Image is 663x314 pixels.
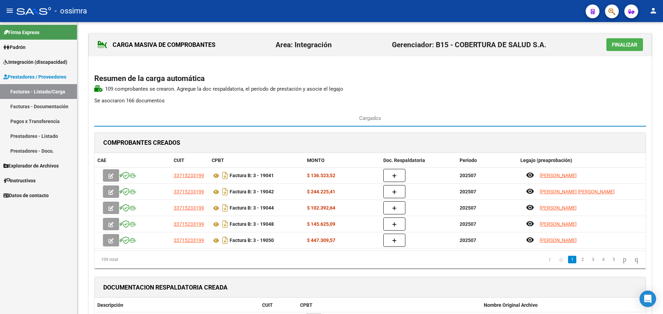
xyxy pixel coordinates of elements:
[230,222,274,227] strong: Factura B: 3 - 19048
[599,256,607,263] a: 4
[174,173,204,178] span: 33715233199
[3,73,66,81] span: Prestadores / Proveedores
[307,189,335,194] strong: $ 244.225,41
[484,302,538,308] span: Nombre Original Archivo
[94,72,646,85] h2: Resumen de la carga automática
[460,221,476,227] strong: 202507
[526,203,534,212] mat-icon: remove_red_eye
[3,177,36,184] span: Instructivos
[556,256,566,263] a: go to previous page
[230,189,274,195] strong: Factura B: 3 - 19042
[221,235,230,246] i: Descargar documento
[481,298,646,313] datatable-header-cell: Nombre Original Archivo
[460,205,476,211] strong: 202507
[97,39,215,50] h1: CARGA MASIVA DE COMPROBANTES
[174,158,184,163] span: CUIT
[632,256,641,263] a: go to last page
[94,85,646,93] p: : 109 comprobantes se crearon. Agregue la doc respaldatoria
[589,256,597,263] a: 3
[174,221,204,227] span: 33715233199
[300,302,313,308] span: CPBT
[304,153,381,168] datatable-header-cell: MONTO
[460,189,476,194] strong: 202507
[540,205,577,211] span: [PERSON_NAME]
[540,221,577,227] span: [PERSON_NAME]
[577,254,588,265] li: page 2
[3,58,67,66] span: Integración (discapacidad)
[588,254,598,265] li: page 3
[230,205,274,211] strong: Factura B: 3 - 19044
[262,302,273,308] span: CUIT
[640,291,656,307] div: Open Intercom Messenger
[95,298,259,313] datatable-header-cell: Descripción
[3,29,39,36] span: Firma Express
[381,153,457,168] datatable-header-cell: Doc. Respaldatoria
[649,7,657,15] mat-icon: person
[95,153,171,168] datatable-header-cell: CAE
[97,158,106,163] span: CAE
[526,236,534,244] mat-icon: remove_red_eye
[174,205,204,211] span: 33715233199
[520,158,572,163] span: Legajo (preaprobación)
[609,256,618,263] a: 5
[3,43,26,51] span: Padrón
[460,237,476,243] strong: 202507
[3,192,49,199] span: Datos de contacto
[518,153,646,168] datatable-header-cell: Legajo (preaprobación)
[221,219,230,230] i: Descargar documento
[568,256,576,263] a: 1
[383,158,425,163] span: Doc. Respaldatoria
[307,237,335,243] strong: $ 447.309,57
[598,254,608,265] li: page 4
[259,298,297,313] datatable-header-cell: CUIT
[221,186,230,197] i: Descargar documento
[221,202,230,213] i: Descargar documento
[526,171,534,179] mat-icon: remove_red_eye
[578,256,587,263] a: 2
[307,158,325,163] span: MONTO
[174,189,204,194] span: 33715233199
[276,38,332,51] h2: Area: Integración
[94,97,646,104] p: Se asociaron 166 documentos
[567,254,577,265] li: page 1
[212,158,224,163] span: CPBT
[526,187,534,195] mat-icon: remove_red_eye
[546,256,554,263] a: go to first page
[103,282,228,293] h1: DOCUMENTACION RESPALDATORIA CREADA
[307,173,335,178] strong: $ 136.523,52
[359,114,381,122] span: Cargados
[307,205,335,211] strong: $ 102.392,64
[3,162,59,170] span: Explorador de Archivos
[608,254,619,265] li: page 5
[612,42,637,48] span: Finalizar
[55,3,87,19] span: - ossimra
[540,237,577,243] span: [PERSON_NAME]
[460,158,477,163] span: Período
[540,173,577,178] span: [PERSON_NAME]
[6,7,14,15] mat-icon: menu
[97,302,123,308] span: Descripción
[171,153,209,168] datatable-header-cell: CUIT
[540,189,615,194] span: [PERSON_NAME] [PERSON_NAME]
[103,137,180,148] h1: COMPROBANTES CREADOS
[230,173,274,179] strong: Factura B: 3 - 19041
[526,220,534,228] mat-icon: remove_red_eye
[606,38,643,51] button: Finalizar
[457,153,518,168] datatable-header-cell: Período
[392,38,546,51] h2: Gerenciador: B15 - COBERTURA DE SALUD S.A.
[297,298,481,313] datatable-header-cell: CPBT
[174,237,204,243] span: 33715233199
[95,251,204,268] div: 109 total
[209,153,304,168] datatable-header-cell: CPBT
[460,173,476,178] strong: 202507
[620,256,630,263] a: go to next page
[230,238,274,243] strong: Factura B: 3 - 19050
[307,221,335,227] strong: $ 145.625,09
[243,86,343,92] span: , el período de prestación y asocie el legajo
[221,170,230,181] i: Descargar documento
